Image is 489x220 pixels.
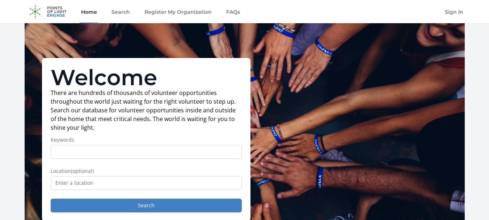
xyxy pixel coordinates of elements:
[51,67,242,88] h1: Welcome
[51,88,242,132] p: There are hundreds of thousands of volunteer opportunities throughout the world just waiting for ...
[51,136,242,144] label: Keywords
[51,199,242,212] button: Search
[51,176,242,190] input: Enter a location
[71,167,94,174] span: (optional)
[51,167,242,175] label: Location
